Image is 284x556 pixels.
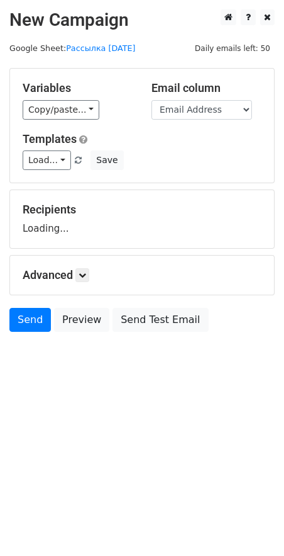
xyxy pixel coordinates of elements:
a: Send Test Email [112,308,208,332]
h2: New Campaign [9,9,275,31]
span: Daily emails left: 50 [190,42,275,55]
h5: Variables [23,81,133,95]
a: Copy/paste... [23,100,99,120]
a: Preview [54,308,109,332]
h5: Recipients [23,203,261,217]
h5: Advanced [23,268,261,282]
a: Рассылка [DATE] [66,43,135,53]
a: Templates [23,132,77,145]
a: Daily emails left: 50 [190,43,275,53]
h5: Email column [151,81,261,95]
a: Load... [23,150,71,170]
small: Google Sheet: [9,43,136,53]
div: Loading... [23,203,261,235]
button: Save [90,150,123,170]
a: Send [9,308,51,332]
